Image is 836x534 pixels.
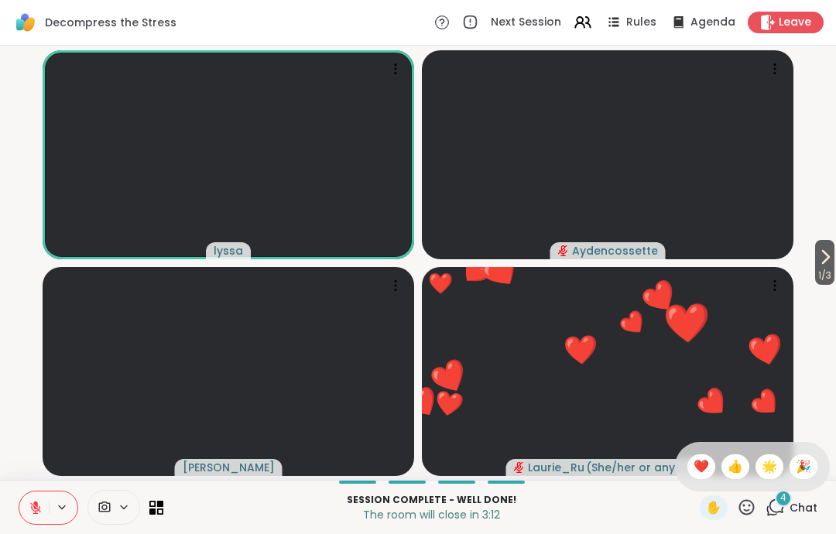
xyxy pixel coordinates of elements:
span: 🎉 [796,457,811,476]
span: 1 / 3 [815,266,834,285]
span: Aydencossette [572,243,658,258]
button: ❤️ [678,368,748,438]
span: Next Session [491,15,561,30]
span: Chat [790,500,817,515]
button: ❤️ [605,295,663,354]
p: Session Complete - well done! [173,493,690,507]
img: ShareWell Logomark [12,9,39,36]
span: Decompress the Stress [45,15,176,30]
span: 👍 [728,457,743,476]
span: Leave [779,15,811,30]
button: 1/3 [815,240,834,285]
button: ❤️ [622,259,699,337]
button: ❤️ [733,371,799,436]
div: ❤️ [428,269,453,299]
span: ✋ [706,498,721,517]
button: ❤️ [731,316,800,385]
span: [PERSON_NAME] [183,460,275,475]
span: Agenda [690,15,735,30]
span: audio-muted [514,462,525,473]
p: The room will close in 3:12 [173,507,690,522]
span: lyssa [214,243,243,258]
span: ( She/her or anything else ) [586,460,702,475]
button: ❤️ [409,337,488,416]
span: audio-muted [558,245,569,256]
span: ❤️ [694,457,709,476]
button: ❤️ [551,320,611,380]
span: Laurie_Ru [528,460,584,475]
button: ❤️ [647,284,727,364]
span: Rules [626,15,656,30]
button: ❤️ [387,367,459,439]
span: 4 [780,491,786,505]
span: 🌟 [762,457,777,476]
button: ❤️ [443,238,509,304]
